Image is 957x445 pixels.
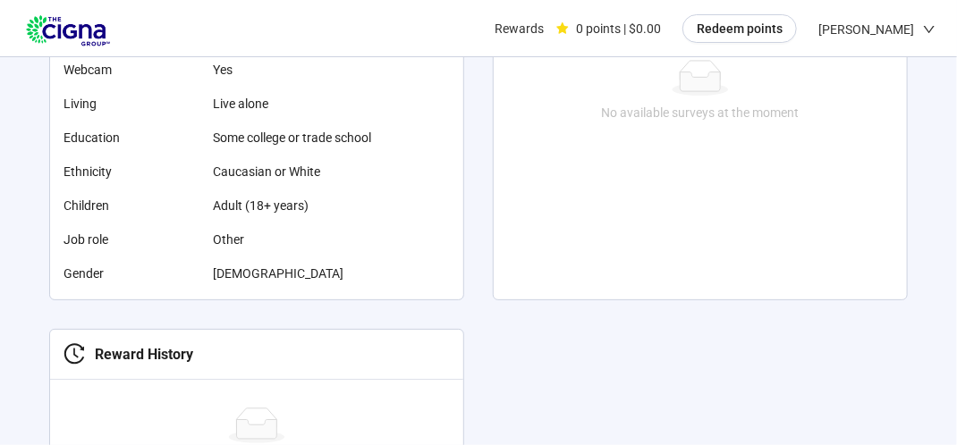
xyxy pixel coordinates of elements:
[64,94,199,113] span: Living
[64,343,85,365] span: history
[213,264,392,283] span: [DEMOGRAPHIC_DATA]
[64,60,199,80] span: Webcam
[64,128,199,147] span: Education
[64,196,199,215] span: Children
[697,19,783,38] span: Redeem points
[64,162,199,181] span: Ethnicity
[213,162,392,181] span: Caucasian or White
[213,60,392,80] span: Yes
[85,343,193,365] div: Reward History
[64,230,199,249] span: Job role
[682,14,797,43] button: Redeem points
[213,128,392,147] span: Some college or trade school
[501,103,900,122] div: No available surveys at the moment
[213,94,392,113] span: Live alone
[923,23,936,36] span: down
[213,230,392,249] span: Other
[64,264,199,283] span: Gender
[818,1,914,58] span: [PERSON_NAME]
[64,298,126,318] span: Edit profile
[50,294,140,323] a: Edit profile
[556,22,569,35] span: star
[213,196,392,215] span: Adult (18+ years)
